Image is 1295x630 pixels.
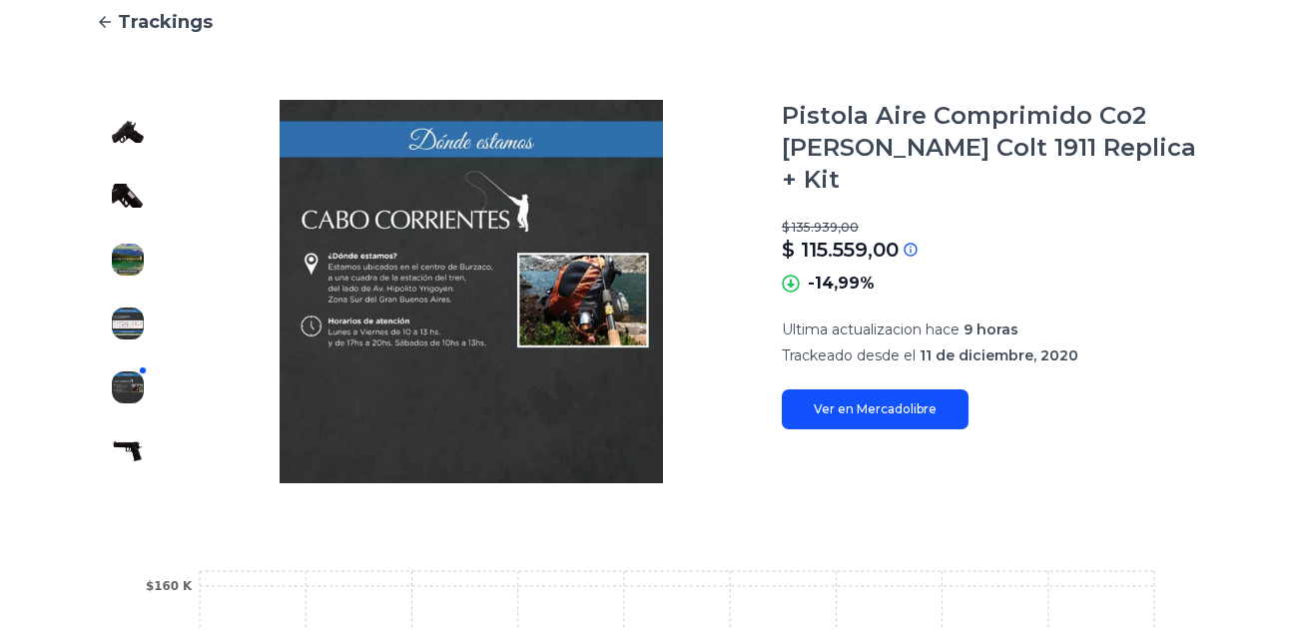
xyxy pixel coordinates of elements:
span: 11 de diciembre, 2020 [920,346,1078,364]
h1: Pistola Aire Comprimido Co2 [PERSON_NAME] Colt 1911 Replica + Kit [782,100,1199,196]
img: Pistola Aire Comprimido Co2 Fox Colt 1911 Replica + Kit [112,435,144,467]
p: $ 135.939,00 [782,220,1199,236]
span: 9 horas [964,320,1018,338]
img: Pistola Aire Comprimido Co2 Fox Colt 1911 Replica + Kit [112,116,144,148]
tspan: $160 K [146,579,193,593]
img: Pistola Aire Comprimido Co2 Fox Colt 1911 Replica + Kit [112,180,144,212]
a: Trackings [96,8,1199,36]
img: Pistola Aire Comprimido Co2 Fox Colt 1911 Replica + Kit [200,100,742,483]
img: Pistola Aire Comprimido Co2 Fox Colt 1911 Replica + Kit [112,244,144,276]
span: Ultima actualizacion hace [782,320,960,338]
img: Pistola Aire Comprimido Co2 Fox Colt 1911 Replica + Kit [112,371,144,403]
span: Trackings [118,8,213,36]
a: Ver en Mercadolibre [782,389,969,429]
p: -14,99% [808,272,875,296]
span: Trackeado desde el [782,346,916,364]
img: Pistola Aire Comprimido Co2 Fox Colt 1911 Replica + Kit [112,308,144,339]
p: $ 115.559,00 [782,236,899,264]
